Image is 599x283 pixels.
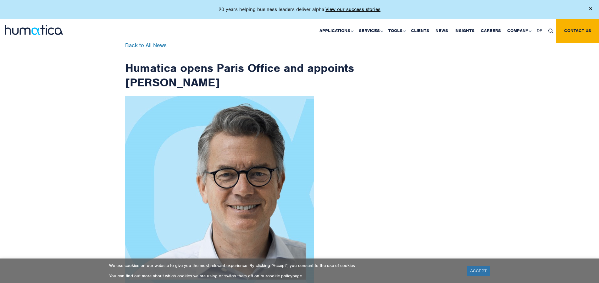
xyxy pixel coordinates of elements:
img: logo [5,25,63,35]
a: Applications [316,19,356,43]
a: View our success stories [325,6,380,13]
a: Clients [408,19,432,43]
a: Insights [451,19,478,43]
img: search_icon [548,29,553,33]
a: Contact us [556,19,599,43]
span: DE [537,28,542,33]
a: ACCEPT [467,266,490,276]
a: Company [504,19,534,43]
a: News [432,19,451,43]
a: Tools [385,19,408,43]
p: You can find out more about which cookies we are using or switch them off on our page. [109,273,459,279]
a: cookie policy [267,273,292,279]
p: We use cookies on our website to give you the most relevant experience. By clicking “Accept”, you... [109,263,459,268]
h1: Humatica opens Paris Office and appoints [PERSON_NAME] [125,43,355,90]
a: Services [356,19,385,43]
a: Back to All News [125,42,167,49]
a: DE [534,19,545,43]
a: Careers [478,19,504,43]
p: 20 years helping business leaders deliver alpha. [219,6,380,13]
